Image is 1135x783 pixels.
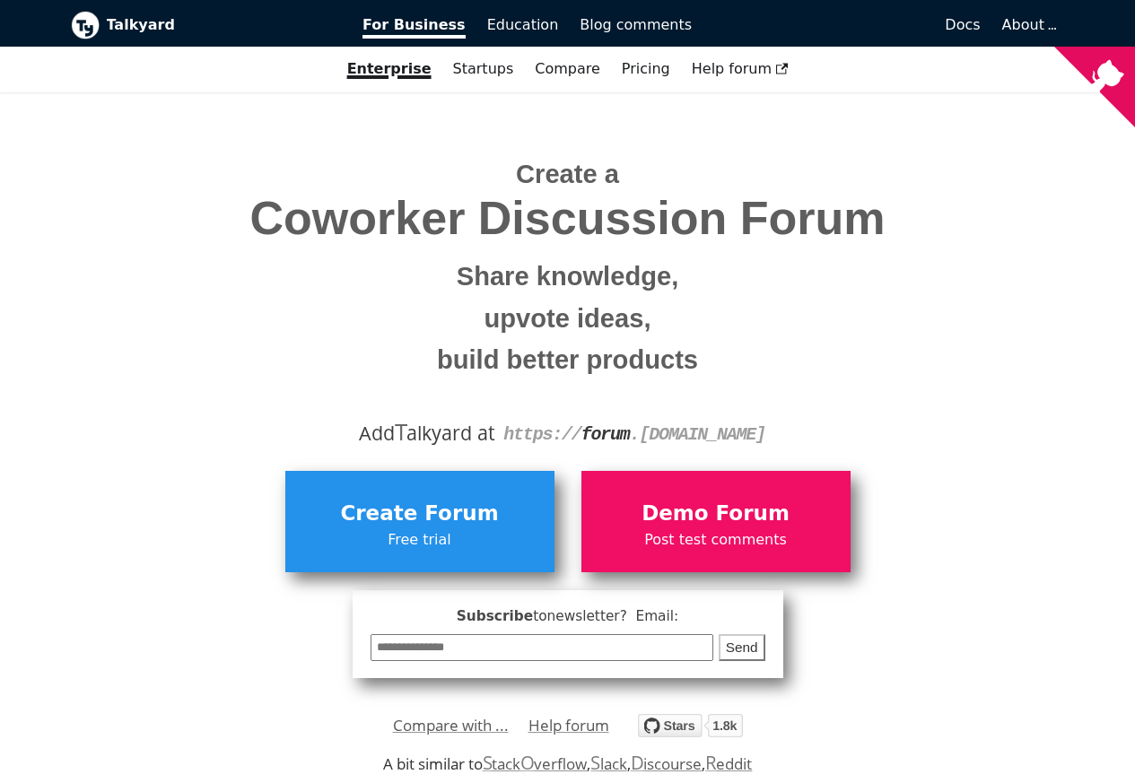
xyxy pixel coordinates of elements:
a: Education [476,10,570,40]
a: Pricing [611,54,681,84]
span: to newsletter ? Email: [533,608,678,624]
div: Add alkyard at [84,418,1052,448]
a: Help forum [528,712,609,739]
span: Docs [945,16,980,33]
a: StackOverflow [483,753,588,774]
a: Enterprise [336,54,442,84]
a: Reddit [705,753,752,774]
span: Create a [516,160,619,188]
a: Talkyard logoTalkyard [71,11,338,39]
span: D [631,750,644,775]
code: https:// . [DOMAIN_NAME] [503,424,765,445]
span: O [520,750,535,775]
span: Create Forum [294,497,546,531]
a: Compare [535,60,600,77]
span: R [705,750,717,775]
a: Discourse [631,753,702,774]
a: For Business [352,10,476,40]
span: Blog comments [580,16,692,33]
span: Post test comments [590,528,842,552]
small: Share knowledge, [84,256,1052,298]
span: S [483,750,493,775]
span: Free trial [294,528,546,552]
a: Create ForumFree trial [285,471,554,571]
small: build better products [84,339,1052,381]
button: Send [719,634,765,662]
a: About [1002,16,1054,33]
a: Startups [442,54,525,84]
span: Help forum [692,60,789,77]
a: Docs [703,10,991,40]
img: Talkyard logo [71,11,100,39]
a: Compare with ... [393,712,509,739]
span: Coworker Discussion Forum [84,193,1052,244]
span: For Business [362,16,466,39]
b: Talkyard [107,13,338,37]
span: Subscribe [371,605,765,628]
a: Star debiki/talkyard on GitHub [638,717,743,743]
span: T [395,415,407,448]
span: S [590,750,600,775]
strong: forum [581,424,630,445]
a: Help forum [681,54,799,84]
a: Slack [590,753,626,774]
a: Demo ForumPost test comments [581,471,851,571]
a: Blog comments [569,10,703,40]
small: upvote ideas, [84,298,1052,340]
span: Education [487,16,559,33]
img: talkyard.svg [638,714,743,737]
span: Demo Forum [590,497,842,531]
